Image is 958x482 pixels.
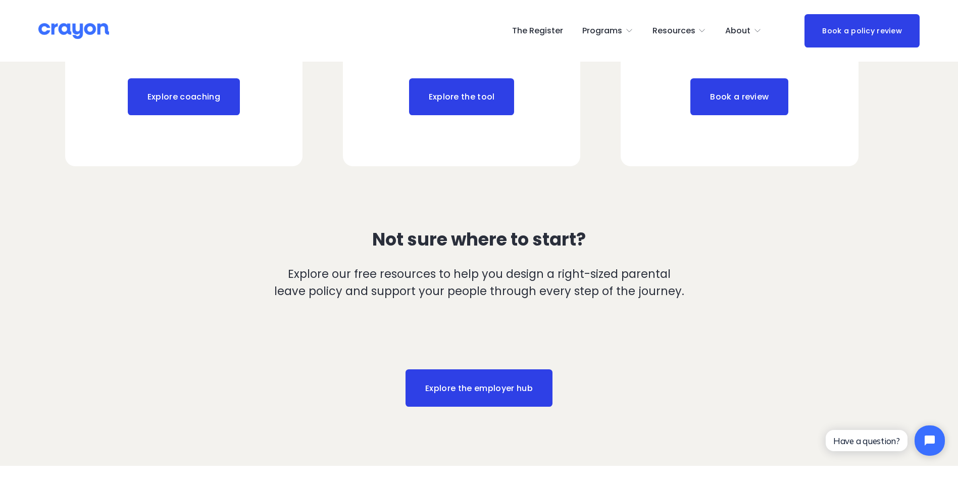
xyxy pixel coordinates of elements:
span: About [725,24,750,38]
a: Book a review [690,78,788,116]
a: Book a policy review [804,14,920,47]
a: Explore coaching [128,78,240,116]
span: Programs [582,24,622,38]
a: folder dropdown [725,23,762,39]
a: The Register [512,23,563,39]
a: folder dropdown [652,23,707,39]
span: Resources [652,24,695,38]
a: folder dropdown [582,23,633,39]
a: Explore the employer hub [406,369,552,407]
iframe: Tidio Chat [817,417,953,464]
p: Explore our free resources to help you design a right-sized parental leave policy and support you... [273,266,684,300]
img: Crayon [38,22,109,40]
a: Explore the tool [409,78,515,116]
span: Not sure where to start? [372,227,586,252]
